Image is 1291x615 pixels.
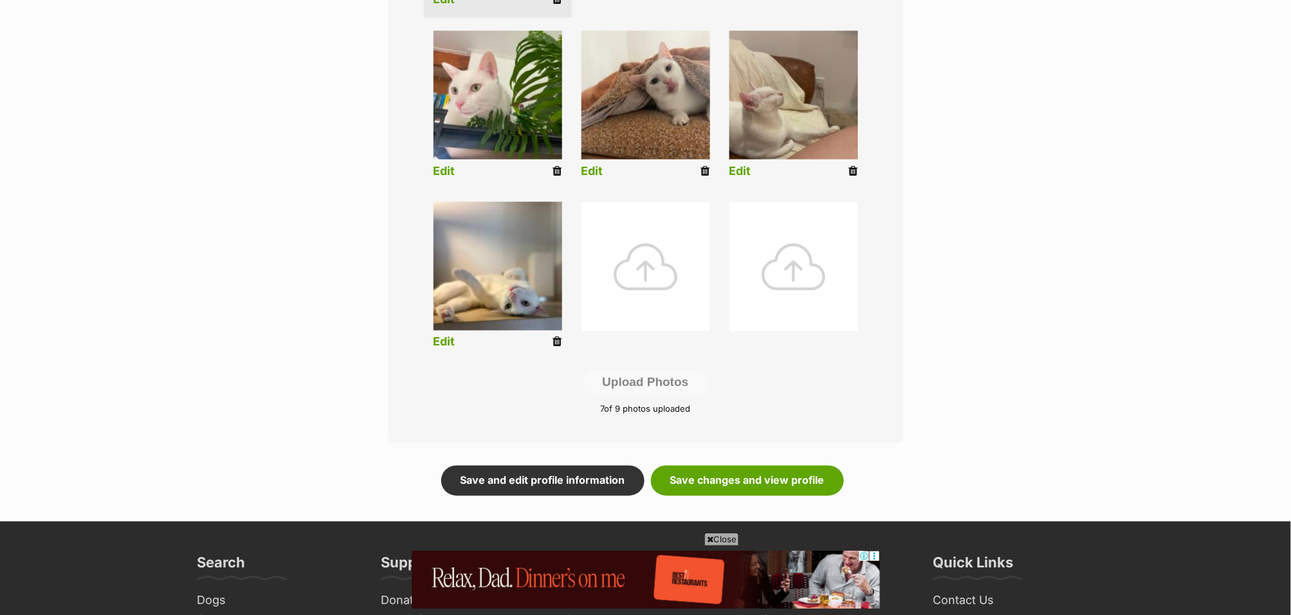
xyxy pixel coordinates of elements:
a: Edit [434,165,455,178]
h3: Search [197,554,246,580]
a: Contact Us [928,591,1099,611]
span: Close [704,533,739,546]
a: Donate [376,591,547,611]
a: Edit [729,165,751,178]
h3: Quick Links [933,554,1014,580]
a: Edit [434,336,455,349]
a: Save changes and view profile [651,466,844,495]
span: 7 [601,404,605,414]
a: Save and edit profile information [441,466,645,495]
p: of 9 photos uploaded [408,403,884,416]
button: Upload Photos [583,371,708,395]
a: Edit [581,165,603,178]
a: Dogs [192,591,363,611]
h3: Support [381,554,437,580]
img: o2oxddlafeo7xiolsu1o.jpg [729,31,858,160]
iframe: Advertisement [412,551,880,609]
img: gma1docm0anr7ia8hv1n.jpg [434,202,562,331]
img: px7nww5pzqcgve7ljldc.jpg [434,31,562,160]
img: ean2o5mwgltqpupsw1pb.jpg [581,31,710,160]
